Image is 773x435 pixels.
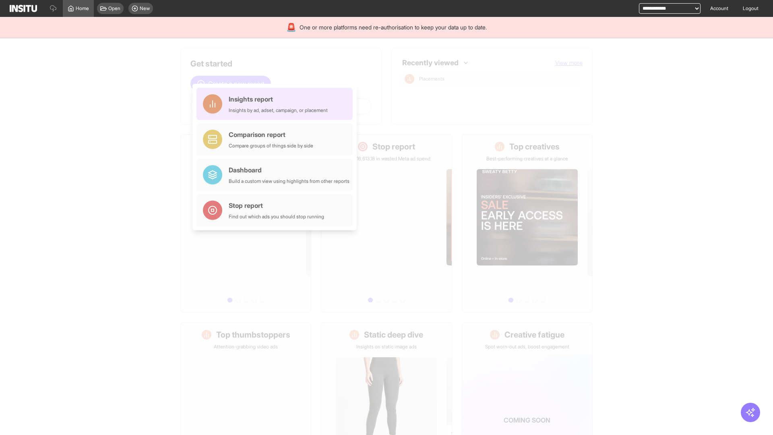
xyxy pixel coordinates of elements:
[229,165,349,175] div: Dashboard
[229,130,313,139] div: Comparison report
[76,5,89,12] span: Home
[300,23,487,31] span: One or more platforms need re-authorisation to keep your data up to date.
[229,213,324,220] div: Find out which ads you should stop running
[10,5,37,12] img: Logo
[140,5,150,12] span: New
[229,178,349,184] div: Build a custom view using highlights from other reports
[108,5,120,12] span: Open
[229,143,313,149] div: Compare groups of things side by side
[286,22,296,33] div: 🚨
[229,107,328,114] div: Insights by ad, adset, campaign, or placement
[229,201,324,210] div: Stop report
[229,94,328,104] div: Insights report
